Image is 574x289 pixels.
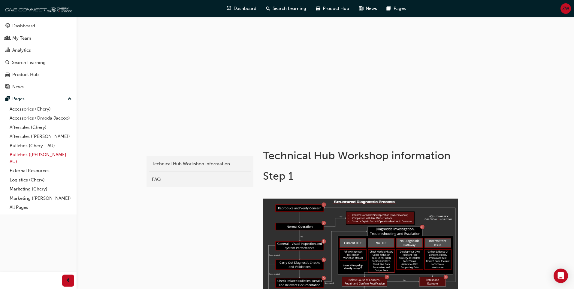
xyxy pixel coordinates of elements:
div: News [12,84,24,90]
a: Accessories (Omoda Jaecoo) [7,114,74,123]
span: Dashboard [234,5,256,12]
span: Search Learning [273,5,306,12]
div: Search Learning [12,59,46,66]
a: Aftersales (Chery) [7,123,74,132]
a: car-iconProduct Hub [311,2,354,15]
div: Dashboard [12,23,35,29]
span: Product Hub [323,5,349,12]
button: Pages [2,93,74,105]
div: Product Hub [12,71,39,78]
a: FAQ [149,174,251,185]
a: Product Hub [2,69,74,80]
a: Search Learning [2,57,74,68]
span: Step 1 [263,169,294,182]
span: search-icon [5,60,10,65]
span: up-icon [68,95,72,103]
a: Logistics (Chery) [7,175,74,185]
div: My Team [12,35,31,42]
span: guage-icon [227,5,231,12]
span: news-icon [5,84,10,90]
a: Dashboard [2,20,74,32]
div: Pages [12,96,25,102]
span: ZW [562,5,569,12]
a: news-iconNews [354,2,382,15]
span: News [366,5,377,12]
a: Marketing (Chery) [7,184,74,194]
span: search-icon [266,5,270,12]
span: guage-icon [5,23,10,29]
span: car-icon [316,5,320,12]
span: car-icon [5,72,10,78]
div: FAQ [152,176,248,183]
a: Accessories (Chery) [7,105,74,114]
button: DashboardMy TeamAnalyticsSearch LearningProduct HubNews [2,19,74,93]
div: Technical Hub Workshop information [152,160,248,167]
img: oneconnect [3,2,72,14]
span: pages-icon [5,96,10,102]
a: search-iconSearch Learning [261,2,311,15]
div: Analytics [12,47,31,54]
h1: Technical Hub Workshop information [263,149,460,162]
a: News [2,81,74,93]
span: news-icon [359,5,363,12]
span: pages-icon [387,5,391,12]
a: External Resources [7,166,74,175]
button: ZW [560,3,571,14]
a: Bulletins (Chery - AU) [7,141,74,151]
a: Marketing ([PERSON_NAME]) [7,194,74,203]
span: people-icon [5,36,10,41]
a: pages-iconPages [382,2,411,15]
span: chart-icon [5,48,10,53]
a: Bulletins ([PERSON_NAME] - AU) [7,150,74,166]
a: All Pages [7,203,74,212]
a: My Team [2,33,74,44]
a: Aftersales ([PERSON_NAME]) [7,132,74,141]
span: prev-icon [66,277,71,284]
a: guage-iconDashboard [222,2,261,15]
span: Pages [394,5,406,12]
div: Open Intercom Messenger [554,269,568,283]
a: Analytics [2,45,74,56]
a: Technical Hub Workshop information [149,159,251,169]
